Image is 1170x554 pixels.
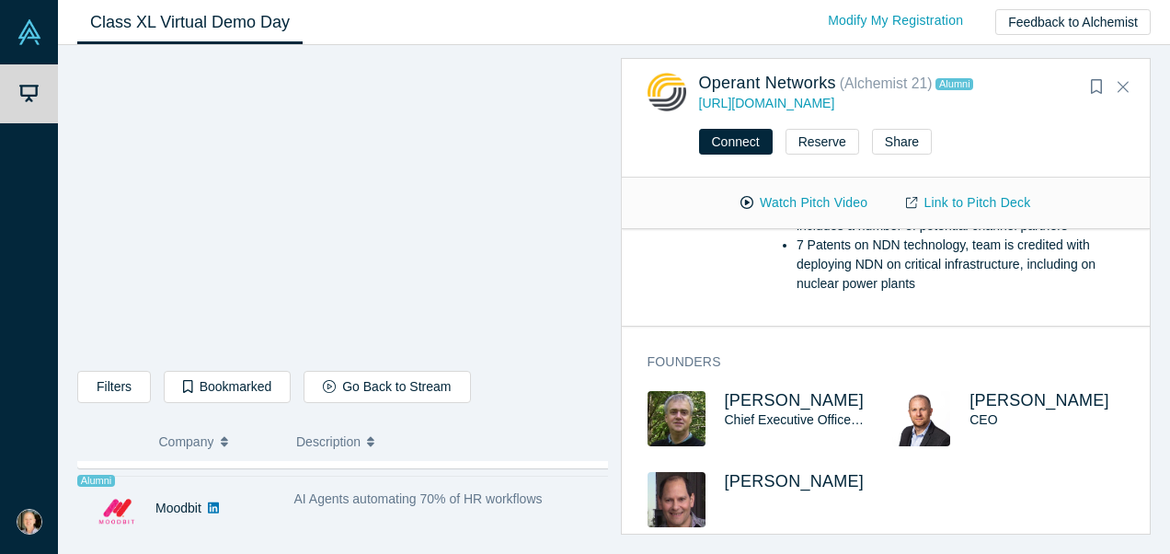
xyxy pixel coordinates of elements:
[725,391,865,410] a: [PERSON_NAME]
[77,1,303,44] a: Class XL Virtual Demo Day
[699,129,773,155] button: Connect
[935,78,973,90] span: Alumni
[648,391,705,446] img: Randy King's Profile Image
[648,352,1113,372] h3: Founders
[725,412,991,427] span: Chief Executive Officer/ Chief Technical Officer
[164,371,291,403] button: Bookmarked
[1084,75,1109,100] button: Bookmark
[809,5,982,37] a: Modify My Registration
[648,73,686,111] img: Operant Networks's Logo
[77,475,115,487] span: Alumni
[699,96,835,110] a: [URL][DOMAIN_NAME]
[648,472,705,527] img: Dave Bass's Profile Image
[304,371,470,403] button: Go Back to Stream
[97,490,136,528] img: Moodbit's Logo
[1109,73,1137,102] button: Close
[892,391,950,446] img: Keith Rose's Profile Image
[797,236,1138,294] li: 7 Patents on NDN technology, team is credited with deploying NDN on critical infrastructure, incl...
[840,75,933,91] small: ( Alchemist 21 )
[699,74,836,92] a: Operant Networks
[17,509,42,535] img: Max Herrmann's Account
[155,501,201,515] a: Moodbit
[872,129,932,155] button: Share
[721,187,887,219] button: Watch Pitch Video
[786,129,859,155] button: Reserve
[77,371,151,403] button: Filters
[887,187,1050,219] a: Link to Pitch Deck
[648,158,783,313] dt: Highlights
[995,9,1151,35] button: Feedback to Alchemist
[159,422,214,461] span: Company
[969,412,997,427] span: CEO
[159,422,278,461] button: Company
[17,19,42,45] img: Alchemist Vault Logo
[296,422,595,461] button: Description
[725,472,865,491] a: [PERSON_NAME]
[294,491,543,506] span: AI Agents automating 70% of HR workflows
[969,391,1109,410] a: [PERSON_NAME]
[296,422,361,461] span: Description
[78,60,607,357] iframe: Operant Networks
